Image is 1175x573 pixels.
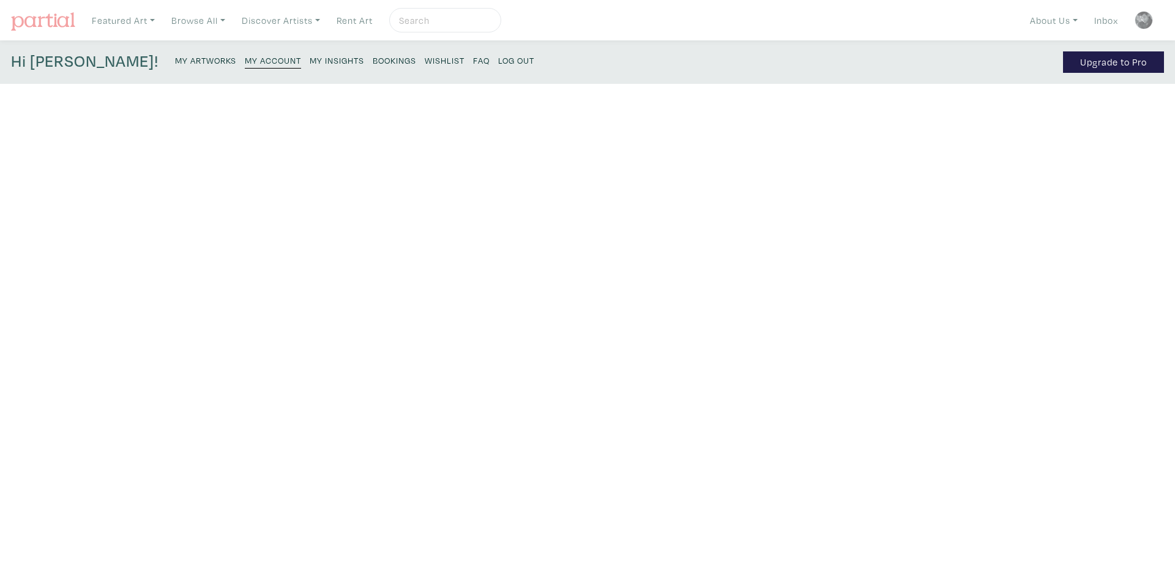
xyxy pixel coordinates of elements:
[175,51,236,68] a: My Artworks
[498,54,534,66] small: Log Out
[1135,11,1153,29] img: phpThumb.php
[373,51,416,68] a: Bookings
[398,13,490,28] input: Search
[1063,51,1164,73] a: Upgrade to Pro
[373,54,416,66] small: Bookings
[425,51,464,68] a: Wishlist
[86,8,160,33] a: Featured Art
[1089,8,1124,33] a: Inbox
[11,51,159,73] h4: Hi [PERSON_NAME]!
[473,54,490,66] small: FAQ
[473,51,490,68] a: FAQ
[166,8,231,33] a: Browse All
[245,51,301,69] a: My Account
[1024,8,1083,33] a: About Us
[331,8,378,33] a: Rent Art
[245,54,301,66] small: My Account
[498,51,534,68] a: Log Out
[310,54,364,66] small: My Insights
[236,8,326,33] a: Discover Artists
[425,54,464,66] small: Wishlist
[310,51,364,68] a: My Insights
[175,54,236,66] small: My Artworks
